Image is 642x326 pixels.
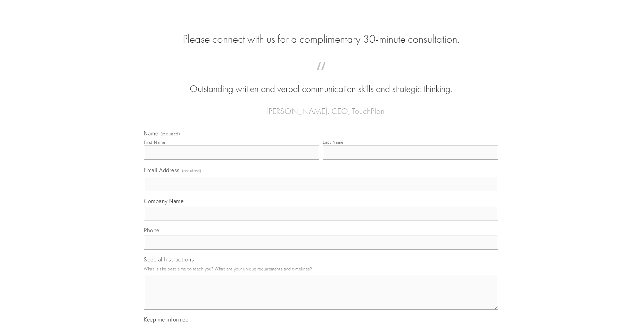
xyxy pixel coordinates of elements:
figcaption: — [PERSON_NAME], CEO, TouchPlan [155,96,487,118]
span: (required) [160,132,180,136]
span: Keep me informed [144,316,189,323]
blockquote: Outstanding written and verbal communication skills and strategic thinking. [155,69,487,96]
span: Email Address [144,167,180,174]
span: Name [144,130,158,137]
div: Last Name [323,140,344,145]
span: “ [155,69,487,82]
span: Company Name [144,198,183,204]
span: (required) [182,166,201,175]
div: First Name [144,140,165,145]
span: Phone [144,227,159,234]
span: Special Instructions [144,256,194,263]
p: What is the best time to reach you? What are your unique requirements and timelines? [144,264,498,274]
h2: Please connect with us for a complimentary 30-minute consultation. [144,33,498,46]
